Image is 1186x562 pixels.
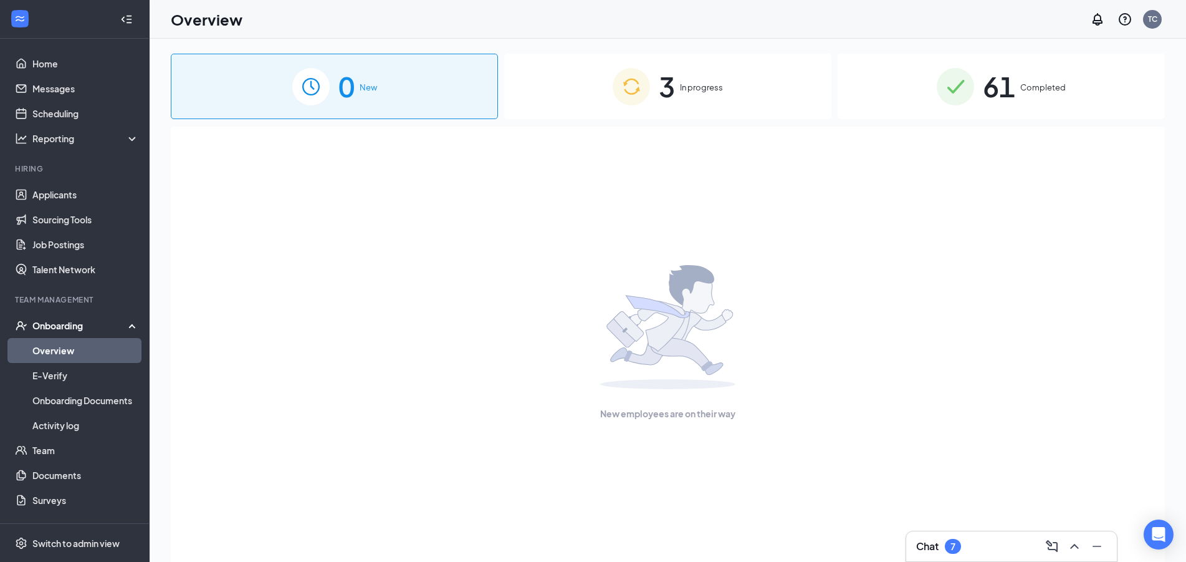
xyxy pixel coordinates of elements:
a: Applicants [32,182,139,207]
a: Messages [32,76,139,101]
svg: Notifications [1090,12,1105,27]
div: Open Intercom Messenger [1144,520,1174,550]
span: In progress [680,81,723,94]
span: 3 [659,65,675,108]
a: Documents [32,463,139,488]
a: Talent Network [32,257,139,282]
span: New [360,81,377,94]
a: Surveys [32,488,139,513]
button: Minimize [1087,536,1107,556]
span: 61 [983,65,1015,108]
a: Home [32,51,139,76]
a: Job Postings [32,232,139,257]
svg: Analysis [15,132,27,145]
h3: Chat [916,540,939,553]
span: 0 [338,65,355,108]
div: Team Management [15,294,136,305]
svg: ComposeMessage [1045,539,1059,554]
svg: Minimize [1089,539,1104,554]
a: Team [32,438,139,463]
svg: Collapse [120,13,133,26]
svg: Settings [15,537,27,550]
svg: ChevronUp [1067,539,1082,554]
div: Switch to admin view [32,537,120,550]
svg: QuestionInfo [1117,12,1132,27]
div: TC [1148,14,1157,24]
a: Activity log [32,413,139,438]
button: ComposeMessage [1042,536,1062,556]
svg: UserCheck [15,319,27,332]
a: Overview [32,338,139,363]
a: Sourcing Tools [32,207,139,232]
span: Completed [1020,81,1066,94]
div: Onboarding [32,319,128,332]
svg: WorkstreamLogo [14,12,26,25]
button: ChevronUp [1064,536,1084,556]
div: Reporting [32,132,140,145]
a: E-Verify [32,363,139,388]
a: Onboarding Documents [32,388,139,413]
div: Hiring [15,163,136,174]
h1: Overview [171,9,242,30]
div: 7 [950,541,955,552]
a: Scheduling [32,101,139,126]
span: New employees are on their way [600,407,735,420]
